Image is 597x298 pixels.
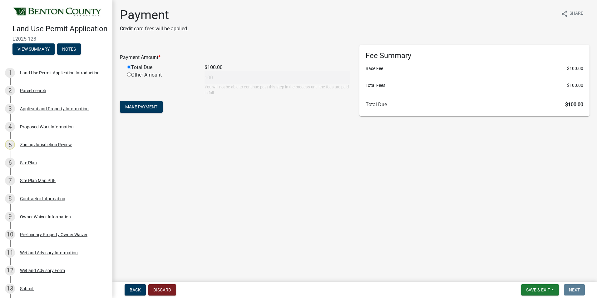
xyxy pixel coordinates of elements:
[120,25,188,32] p: Credit card fees will be applied.
[12,7,102,18] img: Benton County, Minnesota
[122,71,200,96] div: Other Amount
[120,101,163,113] button: Make Payment
[20,215,71,219] div: Owner Waiver Information
[521,284,559,296] button: Save & Exit
[5,122,15,132] div: 4
[20,178,56,183] div: Site Plan Map PDF
[57,47,81,52] wm-modal-confirm: Notes
[567,82,583,89] span: $100.00
[569,287,580,292] span: Next
[5,194,15,204] div: 8
[12,43,55,55] button: View Summary
[366,82,583,89] li: Total Fees
[5,86,15,96] div: 2
[5,230,15,240] div: 10
[5,68,15,78] div: 1
[366,102,583,107] h6: Total Due
[115,54,355,61] div: Payment Amount
[526,287,550,292] span: Save & Exit
[200,64,355,71] div: $100.00
[5,176,15,186] div: 7
[5,284,15,294] div: 13
[20,88,46,93] div: Parcel search
[564,284,585,296] button: Next
[20,142,72,147] div: Zoning Jurisdiction Review
[5,212,15,222] div: 9
[12,24,107,33] h4: Land Use Permit Application
[20,71,100,75] div: Land Use Permit Application Introduction
[20,125,74,129] div: Proposed Work Information
[5,140,15,150] div: 5
[20,251,78,255] div: Wetland Advisory Information
[122,64,200,71] div: Total Due
[120,7,188,22] h1: Payment
[20,161,37,165] div: Site Plan
[148,284,176,296] button: Discard
[556,7,588,20] button: shareShare
[20,268,65,273] div: Wetland Advisory Form
[565,102,583,107] span: $100.00
[20,232,87,237] div: Preliminary Property Owner Waiver
[57,43,81,55] button: Notes
[5,266,15,276] div: 12
[20,107,89,111] div: Applicant and Property Information
[12,47,55,52] wm-modal-confirm: Summary
[5,104,15,114] div: 3
[12,36,100,42] span: L2025-128
[570,10,583,17] span: Share
[5,158,15,168] div: 6
[366,65,583,72] li: Base Fee
[130,287,141,292] span: Back
[561,10,568,17] i: share
[366,51,583,60] h6: Fee Summary
[125,284,146,296] button: Back
[5,248,15,258] div: 11
[567,65,583,72] span: $100.00
[20,286,34,291] div: Submit
[20,196,65,201] div: Contractor Information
